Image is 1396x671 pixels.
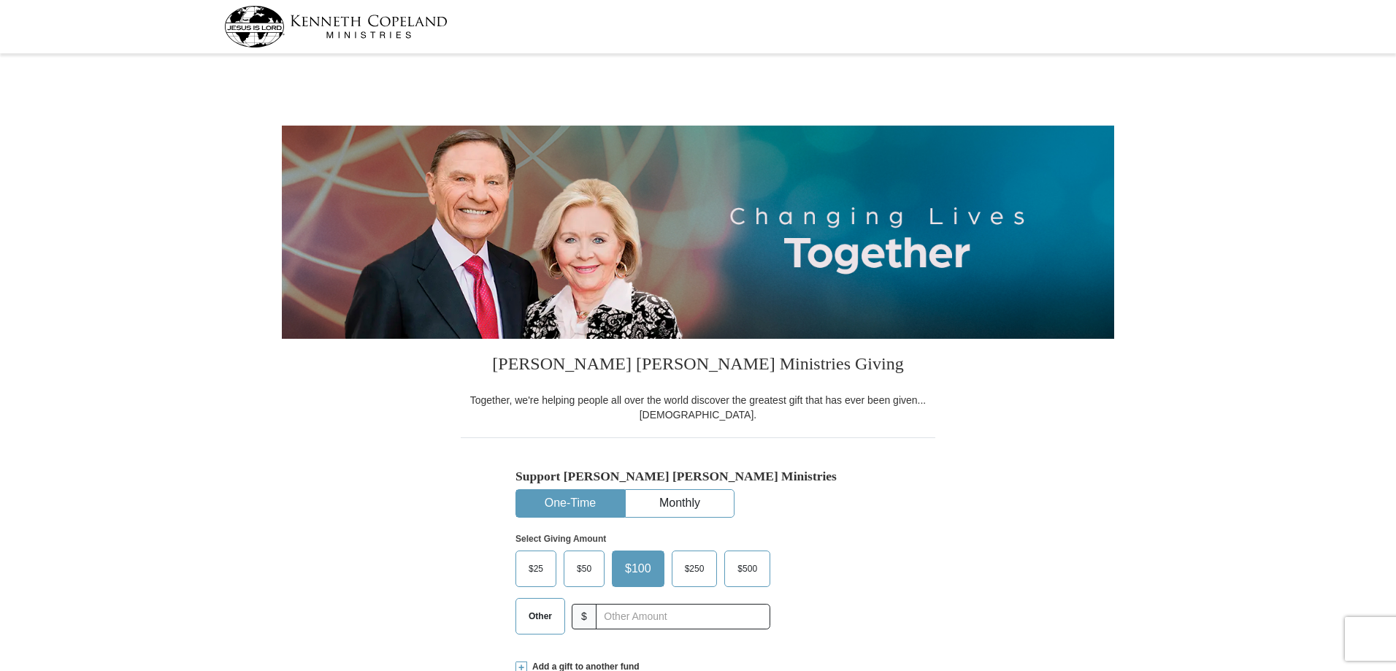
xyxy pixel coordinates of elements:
span: $50 [569,558,599,580]
h5: Support [PERSON_NAME] [PERSON_NAME] Ministries [515,469,881,484]
span: $100 [618,558,659,580]
span: $25 [521,558,551,580]
button: Monthly [626,490,734,517]
button: One-Time [516,490,624,517]
span: $250 [678,558,712,580]
span: $500 [730,558,764,580]
img: kcm-header-logo.svg [224,6,448,47]
span: Other [521,605,559,627]
input: Other Amount [596,604,770,629]
div: Together, we're helping people all over the world discover the greatest gift that has ever been g... [461,393,935,422]
span: $ [572,604,597,629]
h3: [PERSON_NAME] [PERSON_NAME] Ministries Giving [461,339,935,393]
strong: Select Giving Amount [515,534,606,544]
